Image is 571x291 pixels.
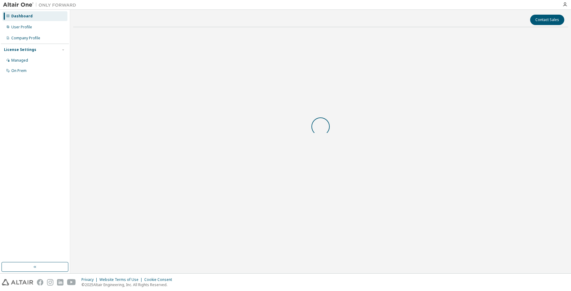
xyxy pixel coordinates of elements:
img: linkedin.svg [57,279,63,286]
div: Dashboard [11,14,33,19]
img: altair_logo.svg [2,279,33,286]
img: Altair One [3,2,79,8]
div: Privacy [81,277,99,282]
div: Company Profile [11,36,40,41]
img: facebook.svg [37,279,43,286]
img: instagram.svg [47,279,53,286]
div: Website Terms of Use [99,277,144,282]
div: Cookie Consent [144,277,176,282]
img: youtube.svg [67,279,76,286]
div: Managed [11,58,28,63]
div: On Prem [11,68,27,73]
div: User Profile [11,25,32,30]
div: License Settings [4,47,36,52]
p: © 2025 Altair Engineering, Inc. All Rights Reserved. [81,282,176,287]
button: Contact Sales [530,15,564,25]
